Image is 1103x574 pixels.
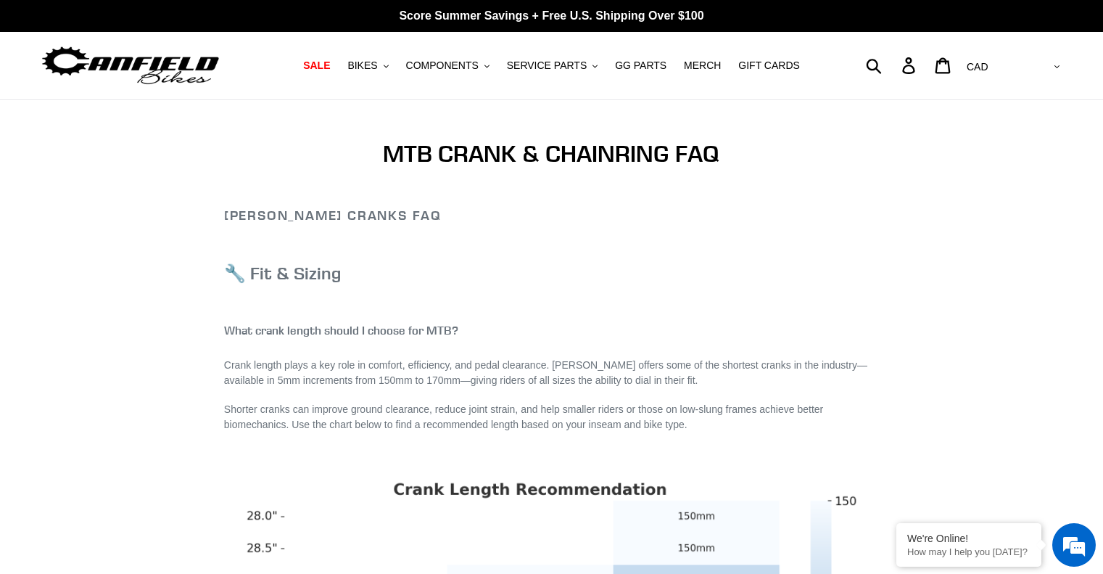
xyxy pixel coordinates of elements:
button: COMPONENTS [399,56,497,75]
a: GIFT CARDS [731,56,807,75]
span: GG PARTS [615,60,666,72]
span: COMPONENTS [406,60,479,72]
h2: [PERSON_NAME] Cranks FAQ [224,208,879,224]
input: Search [874,49,911,81]
span: SERVICE PARTS [507,60,587,72]
span: GIFT CARDS [738,60,800,72]
button: BIKES [340,56,395,75]
button: SERVICE PARTS [500,56,605,75]
span: MERCH [684,60,721,72]
h4: What crank length should I choose for MTB? [224,324,879,337]
h1: MTB CRANK & CHAINRING FAQ [224,140,879,168]
a: MERCH [677,56,728,75]
a: GG PARTS [608,56,674,75]
p: Shorter cranks can improve ground clearance, reduce joint strain, and help smaller riders or thos... [224,402,879,432]
h3: 🔧 Fit & Sizing [224,263,879,284]
img: Canfield Bikes [40,43,221,89]
span: BIKES [347,60,377,72]
p: Crank length plays a key role in comfort, efficiency, and pedal clearance. [PERSON_NAME] offers s... [224,358,879,388]
p: How may I help you today? [907,546,1030,557]
a: SALE [296,56,337,75]
div: We're Online! [907,533,1030,544]
span: SALE [303,60,330,72]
